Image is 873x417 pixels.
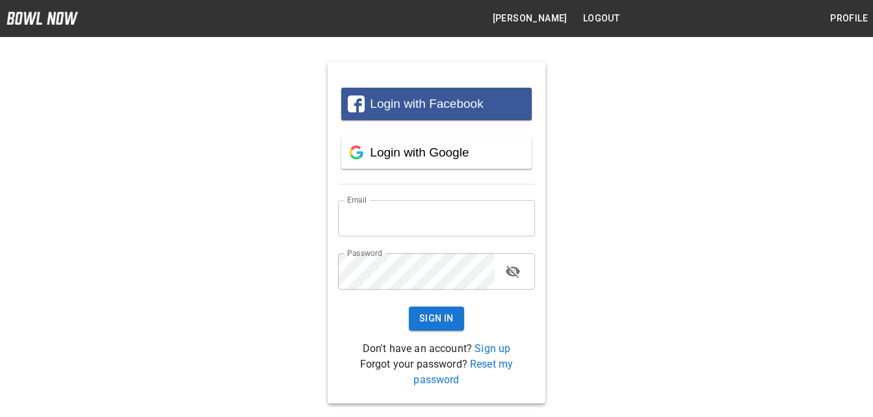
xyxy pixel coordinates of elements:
[370,145,469,159] span: Login with Google
[338,357,536,388] p: Forgot your password?
[341,88,532,120] button: Login with Facebook
[370,97,483,110] span: Login with Facebook
[413,358,513,386] a: Reset my password
[825,6,873,31] button: Profile
[7,12,78,25] img: logo
[409,307,464,331] button: Sign In
[341,136,532,169] button: Login with Google
[338,341,536,357] p: Don't have an account?
[500,259,526,284] button: toggle password visibility
[488,6,573,31] button: [PERSON_NAME]
[475,342,510,355] a: Sign up
[578,6,625,31] button: Logout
